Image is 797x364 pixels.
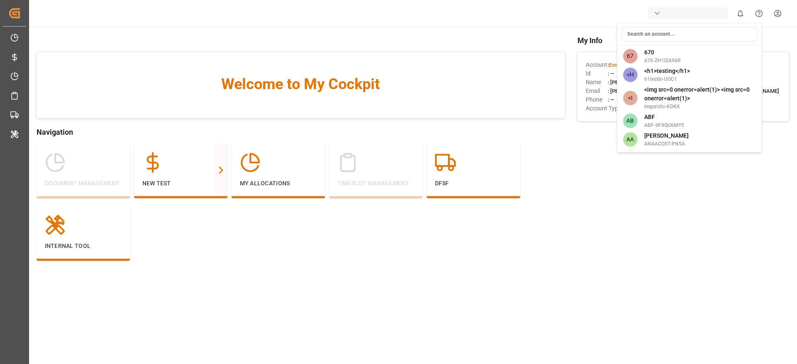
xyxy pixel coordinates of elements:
span: h1testin-UOC1 [644,75,690,83]
span: 670-ZH1IZA96R [644,57,681,64]
span: <h1>testing</h1> [644,67,690,75]
span: [PERSON_NAME] [644,131,689,140]
span: 67 [623,49,638,63]
span: AA [623,132,638,147]
span: <H [623,68,638,82]
span: AA [623,150,638,165]
span: ANAACOST-PN5A [644,140,689,148]
span: 670 [644,48,681,57]
span: AB [623,114,638,128]
span: <img src=0 onerror=alert(1)> <img src=0 onerror=alert(1)> [644,85,756,103]
span: imgsrc0o-KDKK [644,103,756,110]
span: <I [623,91,638,105]
span: ABF [644,113,684,121]
input: Search an account... [622,27,758,41]
span: ABF-SF4QU6MY5 [644,121,684,129]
